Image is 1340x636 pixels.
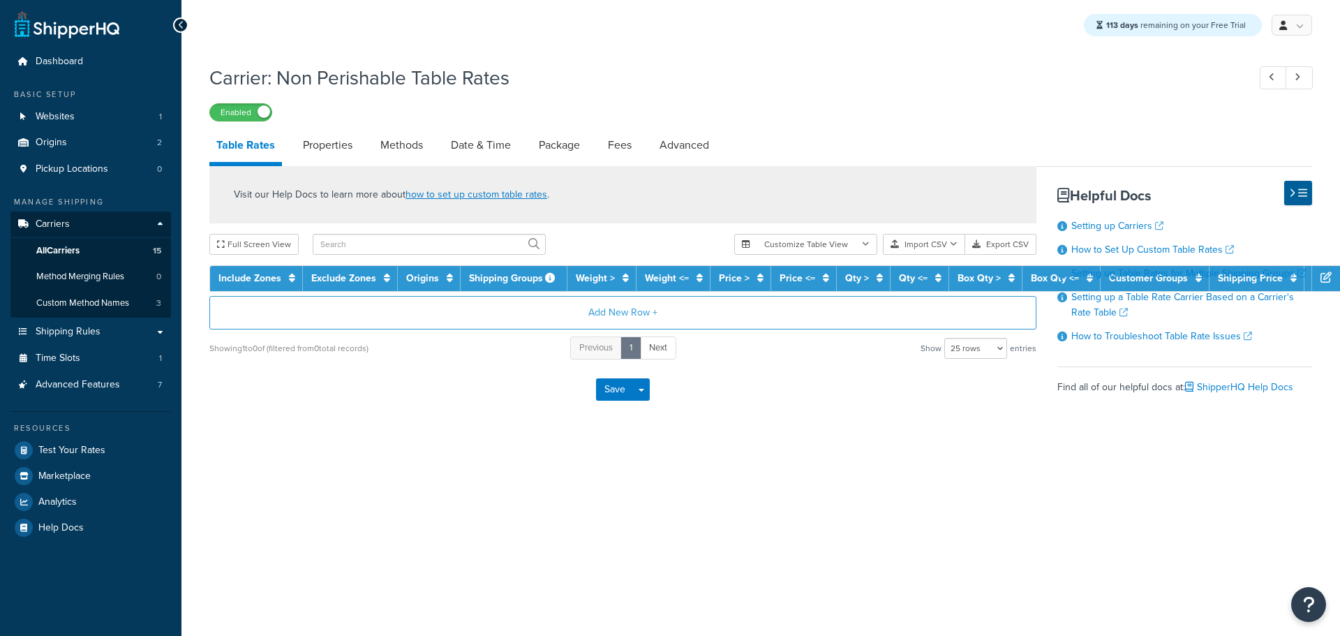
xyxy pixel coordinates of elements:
a: Websites1 [10,104,171,130]
a: Box Qty <= [1031,271,1079,286]
span: Marketplace [38,471,91,482]
span: Shipping Rules [36,326,100,338]
p: Visit our Help Docs to learn more about . [234,187,549,202]
span: Help Docs [38,522,84,534]
a: Next Record [1286,66,1313,89]
a: Origins [406,271,439,286]
a: Setting up Table Rates for Multiple Shipping Groups [1071,266,1306,281]
div: Basic Setup [10,89,171,101]
li: Websites [10,104,171,130]
strong: 113 days [1106,19,1138,31]
span: Origins [36,137,67,149]
div: Find all of our helpful docs at: [1057,367,1312,397]
a: Previous [570,337,622,360]
span: All Carriers [36,245,80,257]
a: Test Your Rates [10,438,171,463]
span: Test Your Rates [38,445,105,457]
button: Export CSV [965,234,1036,255]
span: Show [921,339,941,358]
a: Pickup Locations0 [10,156,171,182]
span: Pickup Locations [36,163,108,175]
a: Method Merging Rules0 [10,264,171,290]
a: Shipping Rules [10,319,171,345]
a: Fees [601,128,639,162]
span: 7 [158,379,162,391]
a: how to set up custom table rates [405,187,547,202]
a: AllCarriers15 [10,238,171,264]
span: Carriers [36,219,70,230]
li: Time Slots [10,346,171,371]
a: Time Slots1 [10,346,171,371]
a: Weight > [576,271,615,286]
a: Advanced Features7 [10,372,171,398]
a: Table Rates [209,128,282,166]
button: Hide Help Docs [1284,181,1312,205]
button: Import CSV [883,234,965,255]
th: Shipping Groups [461,266,567,291]
a: ShipperHQ Help Docs [1185,380,1293,394]
a: Date & Time [444,128,518,162]
span: Analytics [38,496,77,508]
a: Carriers [10,212,171,237]
span: 15 [153,245,161,257]
button: Customize Table View [734,234,877,255]
a: Include Zones [218,271,281,286]
span: Previous [579,341,613,354]
span: Next [649,341,667,354]
span: Advanced Features [36,379,120,391]
span: Custom Method Names [36,297,129,309]
a: Price > [719,271,750,286]
span: Dashboard [36,56,83,68]
div: Resources [10,422,171,434]
button: Add New Row + [209,296,1036,330]
a: Qty <= [899,271,928,286]
div: Showing 1 to 0 of (filtered from 0 total records) [209,339,368,358]
span: 3 [156,297,161,309]
a: Dashboard [10,49,171,75]
span: 0 [156,271,161,283]
a: Help Docs [10,515,171,540]
a: Package [532,128,587,162]
a: Qty > [845,271,869,286]
h1: Carrier: Non Perishable Table Rates [209,64,1234,91]
span: Websites [36,111,75,123]
span: entries [1010,339,1036,358]
span: 1 [159,353,162,364]
a: Custom Method Names3 [10,290,171,316]
a: Analytics [10,489,171,515]
span: 0 [157,163,162,175]
a: How to Set Up Custom Table Rates [1071,242,1234,257]
a: Setting up Carriers [1071,219,1163,233]
span: Method Merging Rules [36,271,124,283]
span: Time Slots [36,353,80,364]
li: Origins [10,130,171,156]
li: Carriers [10,212,171,318]
div: Manage Shipping [10,196,171,208]
a: Price <= [780,271,815,286]
h3: Helpful Docs [1057,188,1312,203]
a: Next [640,337,676,360]
a: Box Qty > [958,271,1001,286]
a: Advanced [653,128,716,162]
li: Custom Method Names [10,290,171,316]
a: Previous Record [1260,66,1287,89]
a: Properties [296,128,359,162]
span: 1 [159,111,162,123]
a: Setting up a Table Rate Carrier Based on a Carrier's Rate Table [1071,290,1294,320]
a: How to Troubleshoot Table Rate Issues [1071,329,1252,343]
label: Enabled [210,104,271,121]
li: Pickup Locations [10,156,171,182]
a: Methods [373,128,430,162]
a: Exclude Zones [311,271,376,286]
a: Marketplace [10,464,171,489]
a: Weight <= [645,271,689,286]
button: Full Screen View [209,234,299,255]
span: 2 [157,137,162,149]
a: 1 [620,337,641,360]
